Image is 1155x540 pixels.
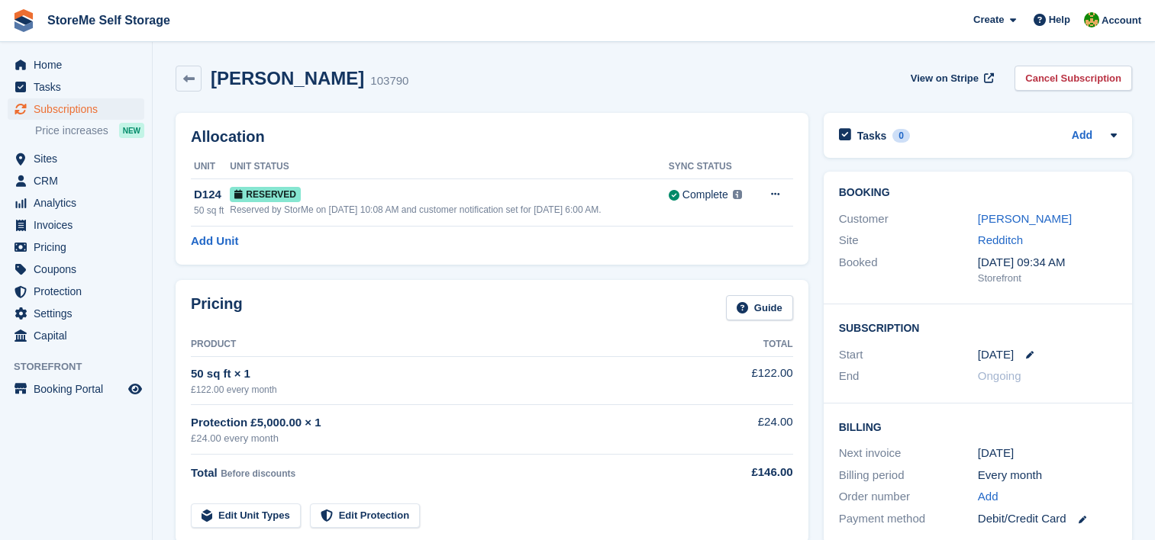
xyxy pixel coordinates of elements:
[211,68,364,88] h2: [PERSON_NAME]
[726,295,793,320] a: Guide
[978,445,1117,462] div: [DATE]
[191,333,701,357] th: Product
[839,346,978,364] div: Start
[8,236,144,258] a: menu
[8,214,144,236] a: menu
[8,303,144,324] a: menu
[1084,12,1099,27] img: StorMe
[839,368,978,385] div: End
[8,378,144,400] a: menu
[230,187,301,202] span: Reserved
[35,124,108,138] span: Price increases
[221,468,295,479] span: Before discounts
[1015,66,1132,91] a: Cancel Subscription
[191,128,793,146] h2: Allocation
[34,98,125,120] span: Subscriptions
[978,212,1072,225] a: [PERSON_NAME]
[682,187,728,203] div: Complete
[1102,13,1141,28] span: Account
[839,320,1117,335] h2: Subscription
[839,419,1117,434] h2: Billing
[191,155,230,179] th: Unit
[8,148,144,169] a: menu
[911,71,979,86] span: View on Stripe
[126,380,144,398] a: Preview store
[34,236,125,258] span: Pricing
[839,254,978,286] div: Booked
[839,488,978,506] div: Order number
[34,325,125,346] span: Capital
[191,383,701,397] div: £122.00 every month
[978,346,1014,364] time: 2025-10-25 00:00:00 UTC
[34,214,125,236] span: Invoices
[892,129,910,143] div: 0
[191,365,701,383] div: 50 sq ft × 1
[8,192,144,214] a: menu
[310,503,420,529] a: Edit Protection
[669,155,755,179] th: Sync Status
[978,254,1117,272] div: [DATE] 09:34 AM
[8,281,144,302] a: menu
[191,414,701,432] div: Protection £5,000.00 × 1
[191,295,243,320] h2: Pricing
[191,503,301,529] a: Edit Unit Types
[191,431,701,446] div: £24.00 every month
[35,122,144,139] a: Price increases NEW
[8,76,144,98] a: menu
[191,233,238,250] a: Add Unit
[191,466,218,479] span: Total
[34,303,125,324] span: Settings
[978,467,1117,484] div: Every month
[839,211,978,228] div: Customer
[839,445,978,462] div: Next invoice
[701,405,793,455] td: £24.00
[194,186,230,204] div: D124
[8,325,144,346] a: menu
[8,170,144,191] a: menu
[230,155,669,179] th: Unit Status
[1072,127,1092,145] a: Add
[34,54,125,76] span: Home
[34,259,125,280] span: Coupons
[194,204,230,217] div: 50 sq ft
[34,170,125,191] span: CRM
[12,9,35,32] img: stora-icon-8386f47178a22dfd0bd8f6a31ec36ba5ce8667c1dd55bd0f319d3a0aa187defe.svg
[973,12,1004,27] span: Create
[839,187,1117,199] h2: Booking
[839,510,978,528] div: Payment method
[905,66,997,91] a: View on Stripe
[978,233,1023,246] a: Redditch
[8,54,144,76] a: menu
[34,192,125,214] span: Analytics
[34,76,125,98] span: Tasks
[701,464,793,481] div: £146.00
[857,129,887,143] h2: Tasks
[978,271,1117,286] div: Storefront
[34,148,125,169] span: Sites
[733,190,742,199] img: icon-info-grey-7440780725fd019a000dd9b08b2336e03edf1995a4989e88bcd33f0948082b44.svg
[14,359,152,374] span: Storefront
[978,369,1021,382] span: Ongoing
[119,123,144,138] div: NEW
[978,510,1117,528] div: Debit/Credit Card
[34,378,125,400] span: Booking Portal
[41,8,176,33] a: StoreMe Self Storage
[370,72,408,90] div: 103790
[34,281,125,302] span: Protection
[701,356,793,404] td: £122.00
[8,259,144,280] a: menu
[839,232,978,249] div: Site
[1049,12,1070,27] span: Help
[701,333,793,357] th: Total
[839,467,978,484] div: Billing period
[978,488,999,506] a: Add
[8,98,144,120] a: menu
[230,203,669,217] div: Reserved by StorMe on [DATE] 10:08 AM and customer notification set for [DATE] 6:00 AM.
